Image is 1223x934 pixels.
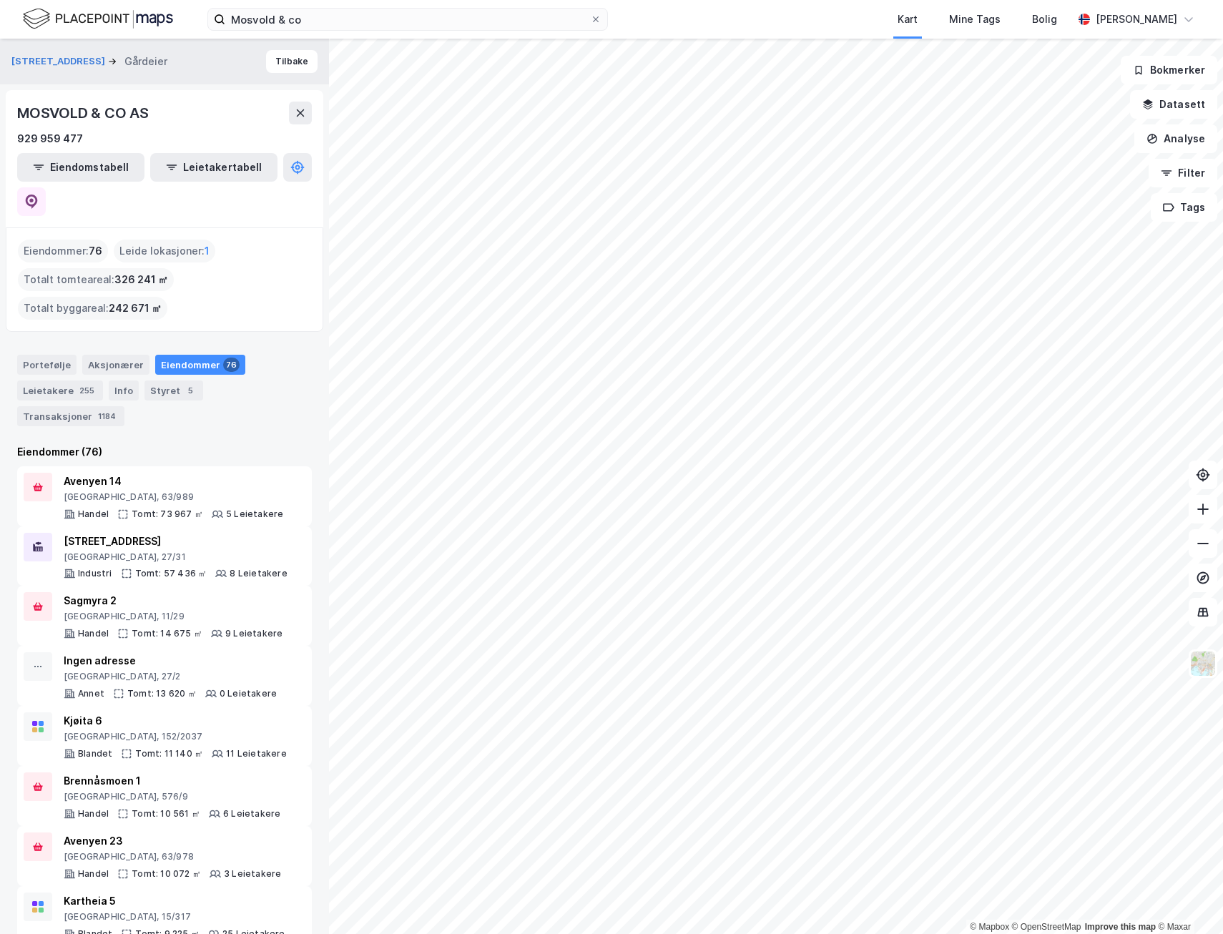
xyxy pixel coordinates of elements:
[114,240,215,262] div: Leide lokasjoner :
[64,712,287,729] div: Kjøita 6
[225,9,590,30] input: Søk på adresse, matrikkel, gårdeiere, leietakere eller personer
[77,383,97,398] div: 255
[132,808,200,820] div: Tomt: 10 561 ㎡
[144,380,203,400] div: Styret
[64,652,277,669] div: Ingen adresse
[17,102,152,124] div: MOSVOLD & CO AS
[11,54,108,69] button: [STREET_ADDRESS]
[1096,11,1177,28] div: [PERSON_NAME]
[224,868,281,880] div: 3 Leietakere
[18,268,174,291] div: Totalt tomteareal :
[82,355,149,375] div: Aksjonærer
[1151,865,1223,934] iframe: Chat Widget
[64,911,285,923] div: [GEOGRAPHIC_DATA], 15/317
[64,592,283,609] div: Sagmyra 2
[970,922,1009,932] a: Mapbox
[1012,922,1081,932] a: OpenStreetMap
[223,808,280,820] div: 6 Leietakere
[220,688,277,699] div: 0 Leietakere
[1189,650,1217,677] img: Z
[64,533,288,550] div: [STREET_ADDRESS]
[78,808,109,820] div: Handel
[64,611,283,622] div: [GEOGRAPHIC_DATA], 11/29
[64,671,277,682] div: [GEOGRAPHIC_DATA], 27/2
[135,748,203,760] div: Tomt: 11 140 ㎡
[135,568,207,579] div: Tomt: 57 436 ㎡
[225,628,283,639] div: 9 Leietakere
[64,551,288,563] div: [GEOGRAPHIC_DATA], 27/31
[132,868,201,880] div: Tomt: 10 072 ㎡
[64,893,285,910] div: Kartheia 5
[223,358,240,372] div: 76
[95,409,119,423] div: 1184
[64,832,281,850] div: Avenyen 23
[64,851,281,862] div: [GEOGRAPHIC_DATA], 63/978
[78,868,109,880] div: Handel
[230,568,287,579] div: 8 Leietakere
[1134,124,1217,153] button: Analyse
[78,568,112,579] div: Industri
[17,355,77,375] div: Portefølje
[17,443,312,461] div: Eiendommer (76)
[1032,11,1057,28] div: Bolig
[155,355,245,375] div: Eiendommer
[150,153,277,182] button: Leietakertabell
[205,242,210,260] span: 1
[17,153,144,182] button: Eiendomstabell
[109,380,139,400] div: Info
[226,508,283,520] div: 5 Leietakere
[23,6,173,31] img: logo.f888ab2527a4732fd821a326f86c7f29.svg
[78,508,109,520] div: Handel
[1130,90,1217,119] button: Datasett
[64,791,280,802] div: [GEOGRAPHIC_DATA], 576/9
[114,271,168,288] span: 326 241 ㎡
[1151,193,1217,222] button: Tags
[1085,922,1156,932] a: Improve this map
[18,297,167,320] div: Totalt byggareal :
[64,731,287,742] div: [GEOGRAPHIC_DATA], 152/2037
[78,748,112,760] div: Blandet
[17,130,83,147] div: 929 959 477
[1149,159,1217,187] button: Filter
[64,491,283,503] div: [GEOGRAPHIC_DATA], 63/989
[183,383,197,398] div: 5
[949,11,1001,28] div: Mine Tags
[64,473,283,490] div: Avenyen 14
[78,688,104,699] div: Annet
[109,300,162,317] span: 242 671 ㎡
[18,240,108,262] div: Eiendommer :
[226,748,287,760] div: 11 Leietakere
[17,406,124,426] div: Transaksjoner
[898,11,918,28] div: Kart
[78,628,109,639] div: Handel
[1121,56,1217,84] button: Bokmerker
[266,50,318,73] button: Tilbake
[127,688,197,699] div: Tomt: 13 620 ㎡
[124,53,167,70] div: Gårdeier
[132,508,203,520] div: Tomt: 73 967 ㎡
[89,242,102,260] span: 76
[17,380,103,400] div: Leietakere
[64,772,280,790] div: Brennåsmoen 1
[132,628,202,639] div: Tomt: 14 675 ㎡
